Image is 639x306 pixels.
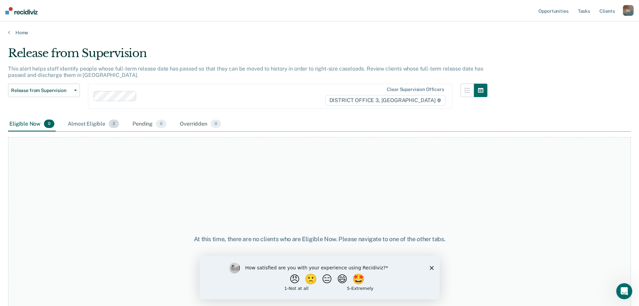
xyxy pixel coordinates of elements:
span: 0 [44,120,54,128]
p: This alert helps staff identify people whose full-term release date has passed so that they can b... [8,65,483,78]
span: 2 [109,120,119,128]
div: Pending0 [131,117,168,132]
div: Overridden0 [178,117,222,132]
div: Eligible Now0 [8,117,56,132]
span: 0 [156,120,166,128]
div: Release from Supervision [8,46,487,65]
div: Almost Eligible2 [66,117,120,132]
button: Release from Supervision [8,84,80,97]
button: NJ [623,5,634,16]
div: At this time, there are no clients who are Eligible Now. Please navigate to one of the other tabs. [164,235,475,243]
a: Home [8,30,631,36]
span: Release from Supervision [11,88,71,93]
span: 0 [211,120,221,128]
iframe: Intercom live chat [616,283,632,299]
iframe: Survey by Kim from Recidiviz [200,256,440,299]
img: Recidiviz [5,7,38,14]
div: Clear supervision officers [387,87,444,92]
div: N J [623,5,634,16]
span: DISTRICT OFFICE 3, [GEOGRAPHIC_DATA] [325,95,445,106]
